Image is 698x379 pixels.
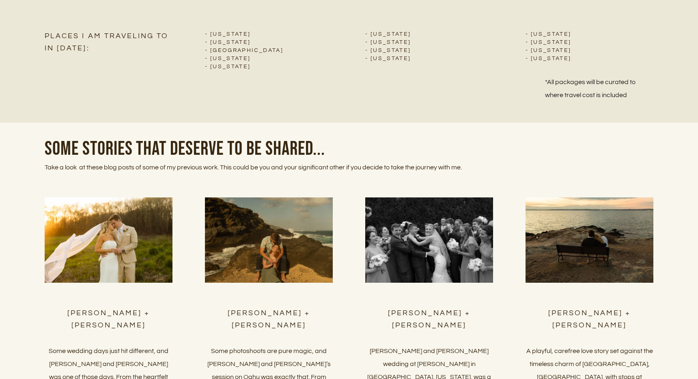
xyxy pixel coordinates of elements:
h4: [PERSON_NAME] + [PERSON_NAME] [365,307,493,331]
h5: - [US_STATE] [205,30,333,38]
img: Black and white photo captures joyful wedding party celebration moment. [365,197,493,283]
h5: - [US_STATE] [365,54,493,63]
h4: [PERSON_NAME] + [PERSON_NAME] [526,307,653,331]
img: A couple sits together on a bench overlooking the ocean at sunset. [526,197,653,283]
h5: - [US_STATE] [365,30,493,38]
h5: - [US_STATE] [205,38,333,46]
p: Take a look at these blog posts of some of my previous work. This could be you and your significa... [45,161,653,174]
h5: - [US_STATE] [526,38,653,46]
h5: - [US_STATE] [365,46,493,54]
h4: [PERSON_NAME] + [PERSON_NAME] [45,307,172,331]
h5: - [US_STATE] [526,54,653,63]
h1: Some stories that deserve to be shared... [45,137,653,161]
h5: - [US_STATE] [205,63,333,71]
h5: - [US_STATE] [205,54,333,63]
span: *All packages will be curated to where travel cost is included [545,79,637,98]
img: Couple shares intimate moment on rocky ocean cliff during sunset. [205,197,333,283]
h5: - [US_STATE] [526,30,653,38]
img: Romantic sunset wedding portrait with flowing veil in rustic outdoor setting. [45,197,172,283]
h5: - [US_STATE] [365,38,493,46]
h4: Places I am Traveling to in [DATE]: [45,30,172,54]
h5: - [US_STATE] [526,46,653,54]
h4: [PERSON_NAME] + [PERSON_NAME] [205,307,333,331]
h5: - [GEOGRAPHIC_DATA] [205,46,333,54]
